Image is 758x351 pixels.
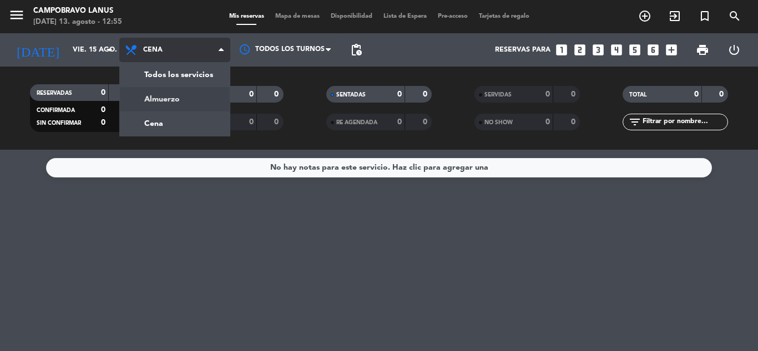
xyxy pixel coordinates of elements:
[101,106,105,114] strong: 0
[397,90,402,98] strong: 0
[728,9,741,23] i: search
[378,13,432,19] span: Lista de Espera
[37,108,75,113] span: CONFIRMADA
[545,90,550,98] strong: 0
[664,43,679,57] i: add_box
[668,9,681,23] i: exit_to_app
[423,118,429,126] strong: 0
[545,118,550,126] strong: 0
[628,43,642,57] i: looks_5
[698,9,711,23] i: turned_in_not
[718,33,750,67] div: LOG OUT
[33,17,122,28] div: [DATE] 13. agosto - 12:55
[719,90,726,98] strong: 0
[120,63,230,87] a: Todos los servicios
[101,89,105,96] strong: 0
[274,118,281,126] strong: 0
[224,13,270,19] span: Mis reservas
[101,119,105,126] strong: 0
[249,118,254,126] strong: 0
[274,90,281,98] strong: 0
[270,13,325,19] span: Mapa de mesas
[270,161,488,174] div: No hay notas para este servicio. Haz clic para agregar una
[628,115,641,129] i: filter_list
[336,92,366,98] span: SENTADAS
[37,120,81,126] span: SIN CONFIRMAR
[591,43,605,57] i: looks_3
[727,43,741,57] i: power_settings_new
[573,43,587,57] i: looks_two
[495,46,550,54] span: Reservas para
[423,90,429,98] strong: 0
[37,90,72,96] span: RESERVADAS
[8,38,67,62] i: [DATE]
[638,9,651,23] i: add_circle_outline
[694,90,699,98] strong: 0
[484,120,513,125] span: NO SHOW
[629,92,646,98] span: TOTAL
[249,90,254,98] strong: 0
[571,118,578,126] strong: 0
[554,43,569,57] i: looks_one
[397,118,402,126] strong: 0
[8,7,25,27] button: menu
[484,92,512,98] span: SERVIDAS
[571,90,578,98] strong: 0
[609,43,624,57] i: looks_4
[8,7,25,23] i: menu
[143,46,163,54] span: Cena
[646,43,660,57] i: looks_6
[325,13,378,19] span: Disponibilidad
[120,87,230,111] a: Almuerzo
[33,6,122,17] div: CAMPOBRAVO Lanus
[103,43,117,57] i: arrow_drop_down
[350,43,363,57] span: pending_actions
[336,120,377,125] span: RE AGENDADA
[641,116,727,128] input: Filtrar por nombre...
[120,111,230,136] a: Cena
[432,13,473,19] span: Pre-acceso
[696,43,709,57] span: print
[473,13,535,19] span: Tarjetas de regalo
